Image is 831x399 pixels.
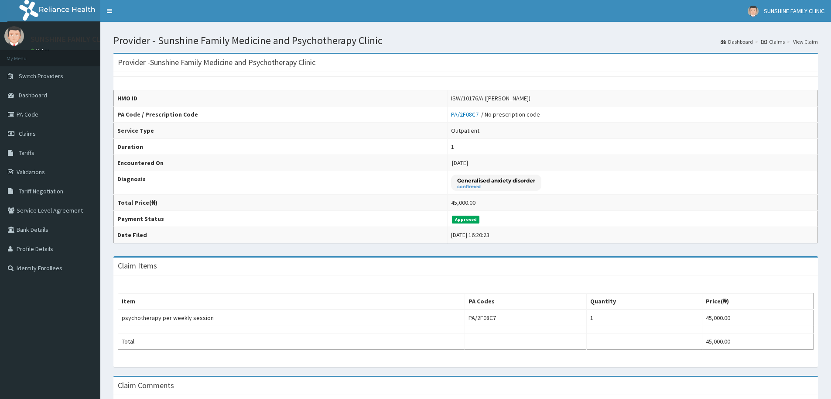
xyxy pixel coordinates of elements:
[451,142,454,151] div: 1
[721,38,753,45] a: Dashboard
[451,110,540,119] div: / No prescription code
[587,310,702,326] td: 1
[118,58,315,66] h3: Provider - Sunshine Family Medicine and Psychotherapy Clinic
[114,211,448,227] th: Payment Status
[451,126,479,135] div: Outpatient
[465,310,587,326] td: PA/2F08C7
[114,155,448,171] th: Encountered On
[451,94,530,103] div: ISW/10176/A ([PERSON_NAME])
[702,293,814,310] th: Price(₦)
[114,107,448,123] th: PA Code / Prescription Code
[19,72,63,80] span: Switch Providers
[702,334,814,350] td: 45,000.00
[118,262,157,270] h3: Claim Items
[764,7,824,15] span: SUNSHINE FAMILY CLINIC
[31,35,114,43] p: SUNSHINE FAMILY CLINIC
[114,90,448,107] th: HMO ID
[702,310,814,326] td: 45,000.00
[451,230,489,239] div: [DATE] 16:20:23
[465,293,587,310] th: PA Codes
[118,310,465,326] td: psychotherapy per weekly session
[451,198,475,207] div: 45,000.00
[451,110,481,118] a: PA/2F08C7
[118,293,465,310] th: Item
[114,123,448,139] th: Service Type
[19,187,63,195] span: Tariff Negotiation
[587,334,702,350] td: ------
[113,35,818,46] h1: Provider - Sunshine Family Medicine and Psychotherapy Clinic
[114,227,448,243] th: Date Filed
[118,334,465,350] td: Total
[4,26,24,46] img: User Image
[31,48,51,54] a: Online
[19,130,36,138] span: Claims
[118,382,174,389] h3: Claim Comments
[457,185,535,189] small: confirmed
[761,38,785,45] a: Claims
[587,293,702,310] th: Quantity
[114,171,448,195] th: Diagnosis
[19,149,34,157] span: Tariffs
[457,177,535,184] p: Generalised anxiety disorder
[452,159,468,167] span: [DATE]
[114,139,448,155] th: Duration
[748,6,759,17] img: User Image
[452,216,479,224] span: Approved
[793,38,818,45] a: View Claim
[114,195,448,211] th: Total Price(₦)
[19,91,47,99] span: Dashboard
